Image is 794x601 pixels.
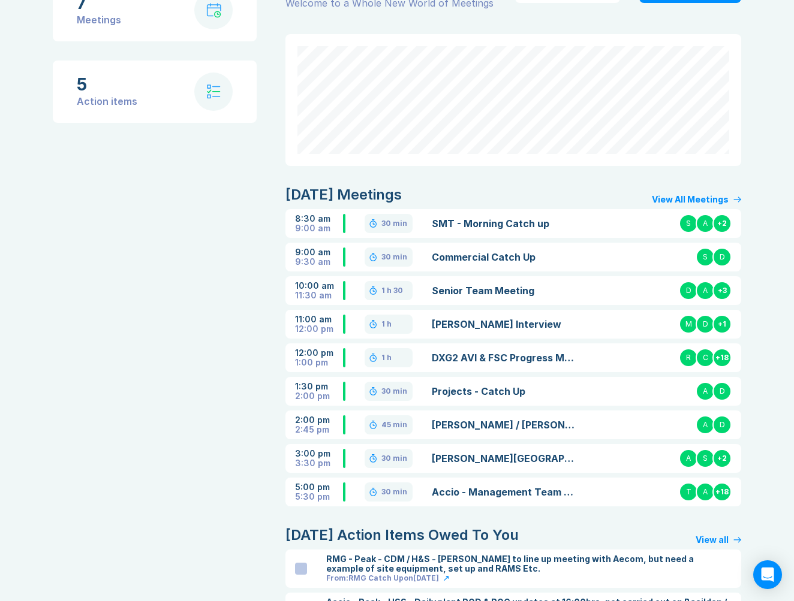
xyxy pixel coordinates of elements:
div: C [696,348,715,367]
div: 12:00 pm [295,324,343,334]
div: 30 min [381,252,407,262]
div: 1:30 pm [295,382,343,391]
a: Senior Team Meeting [432,283,578,298]
div: 9:00 am [295,247,343,257]
div: D [712,415,732,434]
div: 3:30 pm [295,458,343,468]
div: 2:00 pm [295,415,343,425]
div: D [679,281,698,300]
div: A [696,214,715,233]
div: T [679,482,698,502]
div: A [679,449,698,468]
a: [PERSON_NAME] Interview [432,317,578,331]
div: D [712,247,732,267]
div: + 2 [712,214,732,233]
img: check-list.svg [207,84,221,99]
div: A [696,382,715,401]
div: Open Intercom Messenger [753,560,782,589]
div: A [696,281,715,300]
a: Accio - Management Team Meeting Completion of Meeting minute [432,485,578,499]
div: Action items [77,94,137,108]
div: 5:00 pm [295,482,343,492]
div: 30 min [381,454,407,463]
div: + 18 [712,348,732,367]
div: 5:30 pm [295,492,343,502]
div: 8:30 am [295,214,343,224]
div: 1 h 30 [381,286,403,295]
div: S [679,214,698,233]
a: View All Meetings [652,195,741,204]
div: 9:00 am [295,224,343,233]
a: SMT - Morning Catch up [432,216,578,231]
div: From: RMG Catch Up on [DATE] [326,573,439,583]
div: 2:45 pm [295,425,343,434]
div: 9:30 am [295,257,343,267]
a: Commercial Catch Up [432,250,578,264]
a: [PERSON_NAME][GEOGRAPHIC_DATA] Access Walkway Update [432,451,578,466]
div: R [679,348,698,367]
div: D [696,315,715,334]
div: 10:00 am [295,281,343,291]
div: D [712,382,732,401]
div: 12:00 pm [295,348,343,358]
div: 30 min [381,219,407,228]
img: calendar-with-clock.svg [206,3,221,18]
a: View all [696,535,741,545]
div: View All Meetings [652,195,729,204]
div: [DATE] Action Items Owed To You [285,526,519,545]
div: S [696,247,715,267]
div: View all [696,535,729,545]
div: S [696,449,715,468]
div: 1:00 pm [295,358,343,367]
div: + 2 [712,449,732,468]
div: + 1 [712,315,732,334]
div: 30 min [381,487,407,497]
div: 11:00 am [295,315,343,324]
div: 1 h [381,353,392,363]
div: RMG - Peak - CDM / H&S - [PERSON_NAME] to line up meeting with Aecom, but need a example of site ... [326,554,732,573]
div: + 18 [712,482,732,502]
a: [PERSON_NAME] / [PERSON_NAME] - 1:1 Meeting [432,418,578,432]
div: 2:00 pm [295,391,343,401]
a: DXG2 AVI & FSC Progress Meeting [432,351,578,365]
div: 5 [77,75,137,94]
div: 1 h [381,319,392,329]
div: 45 min [381,420,407,430]
div: 11:30 am [295,291,343,300]
div: Meetings [77,13,121,27]
a: Projects - Catch Up [432,384,578,398]
div: 30 min [381,386,407,396]
div: + 3 [712,281,732,300]
div: A [696,482,715,502]
div: A [696,415,715,434]
div: [DATE] Meetings [285,185,402,204]
div: 3:00 pm [295,449,343,458]
div: M [679,315,698,334]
